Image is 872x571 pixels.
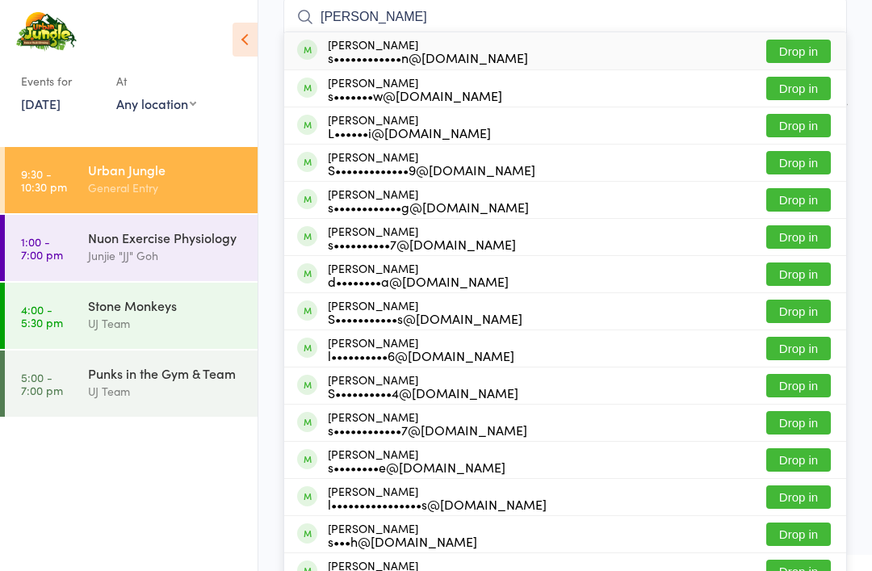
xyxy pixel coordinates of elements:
[328,386,518,399] div: S••••••••••4@[DOMAIN_NAME]
[328,150,535,176] div: [PERSON_NAME]
[328,225,516,250] div: [PERSON_NAME]
[766,40,831,63] button: Drop in
[328,535,477,548] div: s•••h@[DOMAIN_NAME]
[5,215,258,281] a: 1:00 -7:00 pmNuon Exercise PhysiologyJunjie "JJ" Goh
[328,187,529,213] div: [PERSON_NAME]
[766,188,831,212] button: Drop in
[766,262,831,286] button: Drop in
[328,237,516,250] div: s••••••••••7@[DOMAIN_NAME]
[5,147,258,213] a: 9:30 -10:30 pmUrban JungleGeneral Entry
[766,374,831,397] button: Drop in
[766,337,831,360] button: Drop in
[766,300,831,323] button: Drop in
[88,246,244,265] div: Junjie "JJ" Goh
[116,68,196,94] div: At
[5,351,258,417] a: 5:00 -7:00 pmPunks in the Gym & TeamUJ Team
[328,200,529,213] div: s••••••••••••g@[DOMAIN_NAME]
[328,262,509,288] div: [PERSON_NAME]
[88,178,244,197] div: General Entry
[21,94,61,112] a: [DATE]
[766,448,831,472] button: Drop in
[328,336,514,362] div: [PERSON_NAME]
[328,89,502,102] div: s•••••••w@[DOMAIN_NAME]
[328,447,505,473] div: [PERSON_NAME]
[328,163,535,176] div: S•••••••••••••9@[DOMAIN_NAME]
[328,423,527,436] div: s••••••••••••7@[DOMAIN_NAME]
[766,225,831,249] button: Drop in
[21,68,100,94] div: Events for
[328,498,547,510] div: l••••••••••••••••s@[DOMAIN_NAME]
[328,373,518,399] div: [PERSON_NAME]
[88,296,244,314] div: Stone Monkeys
[16,12,77,52] img: Urban Jungle Indoor Rock Climbing
[116,94,196,112] div: Any location
[766,151,831,174] button: Drop in
[766,411,831,435] button: Drop in
[88,161,244,178] div: Urban Jungle
[328,522,477,548] div: [PERSON_NAME]
[88,364,244,382] div: Punks in the Gym & Team
[88,314,244,333] div: UJ Team
[88,229,244,246] div: Nuon Exercise Physiology
[328,275,509,288] div: d••••••••a@[DOMAIN_NAME]
[766,114,831,137] button: Drop in
[328,126,491,139] div: L••••••i@[DOMAIN_NAME]
[88,382,244,401] div: UJ Team
[328,485,547,510] div: [PERSON_NAME]
[21,303,63,329] time: 4:00 - 5:30 pm
[328,410,527,436] div: [PERSON_NAME]
[328,51,528,64] div: s••••••••••••n@[DOMAIN_NAME]
[328,312,522,325] div: S•••••••••••s@[DOMAIN_NAME]
[328,460,505,473] div: s••••••••e@[DOMAIN_NAME]
[766,485,831,509] button: Drop in
[328,76,502,102] div: [PERSON_NAME]
[21,371,63,397] time: 5:00 - 7:00 pm
[21,167,67,193] time: 9:30 - 10:30 pm
[328,113,491,139] div: [PERSON_NAME]
[766,77,831,100] button: Drop in
[21,235,63,261] time: 1:00 - 7:00 pm
[328,299,522,325] div: [PERSON_NAME]
[5,283,258,349] a: 4:00 -5:30 pmStone MonkeysUJ Team
[328,349,514,362] div: l••••••••••6@[DOMAIN_NAME]
[766,523,831,546] button: Drop in
[328,38,528,64] div: [PERSON_NAME]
